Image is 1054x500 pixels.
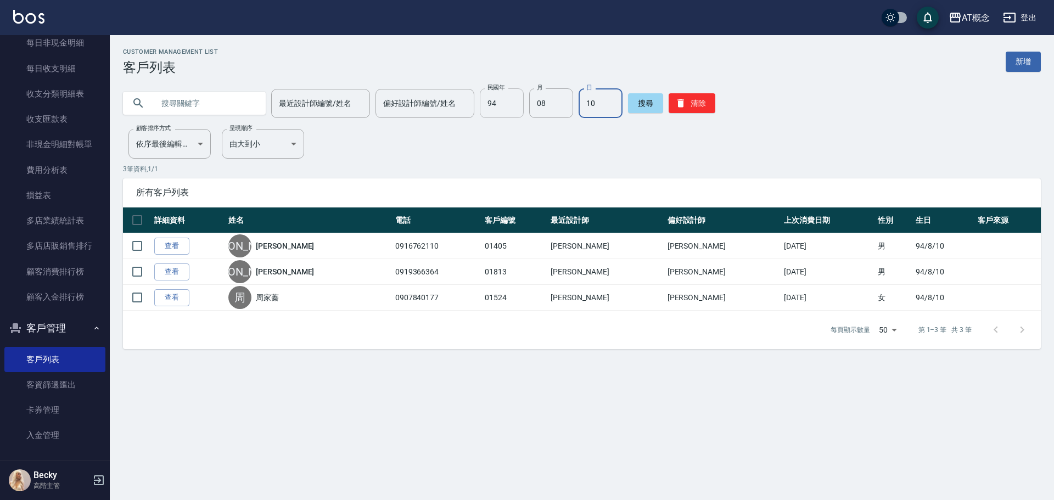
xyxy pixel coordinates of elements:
label: 月 [537,83,542,92]
td: 女 [875,285,913,311]
a: 損益表 [4,183,105,208]
td: 男 [875,259,913,285]
a: 多店店販銷售排行 [4,233,105,259]
th: 客戶編號 [482,207,548,233]
td: [PERSON_NAME] [548,285,664,311]
td: [PERSON_NAME] [548,259,664,285]
td: [PERSON_NAME] [665,259,781,285]
button: save [917,7,939,29]
h3: 客戶列表 [123,60,218,75]
a: 顧客消費排行榜 [4,259,105,284]
a: 收支匯款表 [4,106,105,132]
a: [PERSON_NAME] [256,266,314,277]
a: 卡券管理 [4,397,105,423]
th: 詳細資料 [152,207,226,233]
a: 入金管理 [4,423,105,448]
a: 周家蓁 [256,292,279,303]
td: 0916762110 [393,233,482,259]
td: [DATE] [781,259,875,285]
a: 查看 [154,289,189,306]
a: 每日非現金明細 [4,30,105,55]
td: [PERSON_NAME] [548,233,664,259]
button: 清除 [669,93,715,113]
p: 第 1–3 筆 共 3 筆 [918,325,972,335]
td: 0907840177 [393,285,482,311]
td: [DATE] [781,285,875,311]
td: [DATE] [781,233,875,259]
td: 01524 [482,285,548,311]
a: [PERSON_NAME] [256,240,314,251]
input: 搜尋關鍵字 [154,88,257,118]
td: 0919366364 [393,259,482,285]
a: 每日收支明細 [4,56,105,81]
td: [PERSON_NAME] [665,233,781,259]
td: [PERSON_NAME] [665,285,781,311]
p: 每頁顯示數量 [831,325,870,335]
label: 民國年 [487,83,504,92]
p: 3 筆資料, 1 / 1 [123,164,1041,174]
th: 最近設計師 [548,207,664,233]
th: 電話 [393,207,482,233]
th: 客戶來源 [975,207,1041,233]
th: 性別 [875,207,913,233]
button: 員工及薪資 [4,453,105,481]
td: 01405 [482,233,548,259]
td: 男 [875,233,913,259]
a: 新增 [1006,52,1041,72]
div: [PERSON_NAME] [228,234,251,257]
td: 94/8/10 [913,259,975,285]
td: 94/8/10 [913,285,975,311]
button: 搜尋 [628,93,663,113]
label: 呈現順序 [229,124,253,132]
h2: Customer Management List [123,48,218,55]
a: 多店業績統計表 [4,208,105,233]
a: 查看 [154,263,189,280]
a: 顧客入金排行榜 [4,284,105,310]
img: Person [9,469,31,491]
p: 高階主管 [33,481,89,491]
th: 偏好設計師 [665,207,781,233]
button: AT概念 [944,7,994,29]
a: 客戶列表 [4,347,105,372]
button: 客戶管理 [4,314,105,342]
td: 94/8/10 [913,233,975,259]
div: 由大到小 [222,129,304,159]
a: 費用分析表 [4,158,105,183]
label: 顧客排序方式 [136,124,171,132]
h5: Becky [33,470,89,481]
div: 50 [874,315,901,345]
a: 客資篩選匯出 [4,372,105,397]
a: 收支分類明細表 [4,81,105,106]
button: 登出 [999,8,1041,28]
img: Logo [13,10,44,24]
div: [PERSON_NAME] [228,260,251,283]
th: 生日 [913,207,975,233]
div: 依序最後編輯時間 [128,129,211,159]
th: 上次消費日期 [781,207,875,233]
th: 姓名 [226,207,393,233]
a: 非現金明細對帳單 [4,132,105,157]
td: 01813 [482,259,548,285]
div: AT概念 [962,11,990,25]
label: 日 [586,83,592,92]
div: 周 [228,286,251,309]
a: 查看 [154,238,189,255]
span: 所有客戶列表 [136,187,1028,198]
